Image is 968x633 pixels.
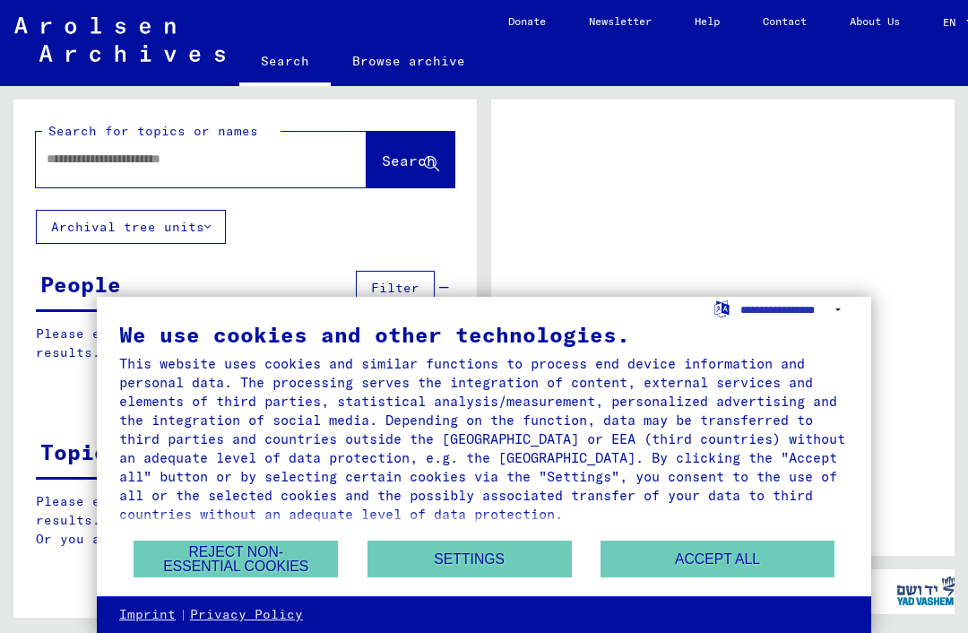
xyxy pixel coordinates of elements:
a: Imprint [119,606,176,624]
span: EN [943,16,963,29]
button: Filter [356,271,435,305]
div: This website uses cookies and similar functions to process end device information and personal da... [119,354,849,524]
img: yv_logo.png [893,568,960,613]
button: Accept all [601,541,834,577]
a: Privacy Policy [190,606,303,624]
mat-label: Search for topics or names [48,123,258,139]
span: Search [382,152,436,169]
div: People [40,268,121,300]
button: Reject non-essential cookies [134,541,338,577]
a: Search [239,39,331,86]
p: Please enter a search term or set filters to get results. Or you also can browse the manually. [36,492,454,549]
a: Browse archive [331,39,487,82]
span: Filter [371,280,419,296]
p: Please enter a search term or set filters to get results. [36,325,454,362]
div: We use cookies and other technologies. [119,324,849,345]
button: Search [367,132,454,187]
img: Arolsen_neg.svg [14,17,225,62]
div: Topics [40,436,121,468]
button: Settings [367,541,572,577]
button: Archival tree units [36,210,226,244]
